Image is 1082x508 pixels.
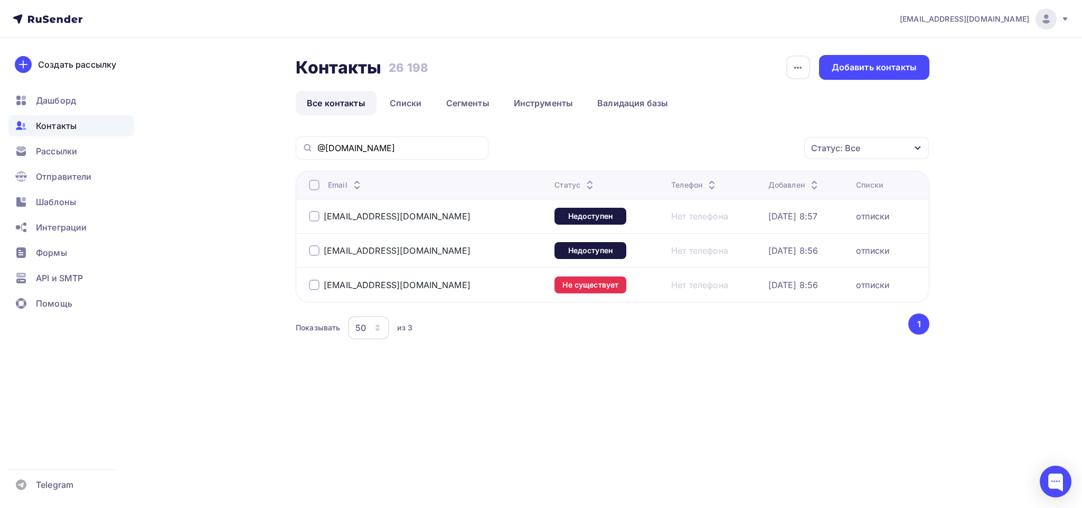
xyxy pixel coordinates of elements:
div: Добавить контакты [832,61,917,73]
a: Сегменты [435,91,501,115]
span: Интеграции [36,221,87,234]
a: [EMAIL_ADDRESS][DOMAIN_NAME] [324,211,471,221]
a: [EMAIL_ADDRESS][DOMAIN_NAME] [900,8,1069,30]
div: из 3 [397,322,412,333]
div: Email [328,180,363,190]
a: отписки [856,211,889,221]
a: Нет телефона [671,280,728,290]
a: Формы [8,242,134,263]
div: Создать рассылку [38,58,116,71]
a: Все контакты [296,91,377,115]
span: Дашборд [36,94,76,107]
a: Валидация базы [586,91,679,115]
a: Отправители [8,166,134,187]
span: [EMAIL_ADDRESS][DOMAIN_NAME] [900,14,1029,24]
a: Нет телефона [671,245,728,256]
div: Списки [856,180,883,190]
a: [DATE] 8:57 [768,211,818,221]
button: 50 [347,316,390,340]
a: [EMAIL_ADDRESS][DOMAIN_NAME] [324,245,471,256]
span: Отправители [36,170,92,183]
a: [DATE] 8:56 [768,280,818,290]
span: Шаблоны [36,196,76,208]
a: Шаблоны [8,191,134,213]
a: Списки [379,91,433,115]
a: Инструменты [503,91,585,115]
div: Добавлен [768,180,821,190]
span: API и SMTP [36,272,83,284]
a: Рассылки [8,141,134,162]
a: Недоступен [554,208,626,225]
h2: Контакты [296,57,381,78]
ul: Pagination [907,313,930,335]
h3: 26 198 [389,60,428,75]
button: Go to page 1 [908,313,929,335]
a: Не существует [554,276,626,293]
input: Поиск [317,142,482,154]
a: отписки [856,280,889,290]
a: Контакты [8,115,134,136]
a: [DATE] 8:56 [768,245,818,256]
div: 50 [355,321,366,334]
span: Рассылки [36,145,77,158]
a: отписки [856,245,889,256]
a: Дашборд [8,90,134,111]
a: [EMAIL_ADDRESS][DOMAIN_NAME] [324,280,471,290]
button: Статус: Все [804,136,929,160]
span: Контакты [36,119,77,132]
a: Недоступен [554,242,626,259]
a: Нет телефона [671,211,728,221]
div: Показывать [296,322,340,333]
span: Формы [36,246,67,259]
div: Статус [554,180,596,190]
span: Telegram [36,478,73,491]
span: Помощь [36,297,72,310]
div: Телефон [671,180,718,190]
div: Статус: Все [811,142,860,154]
